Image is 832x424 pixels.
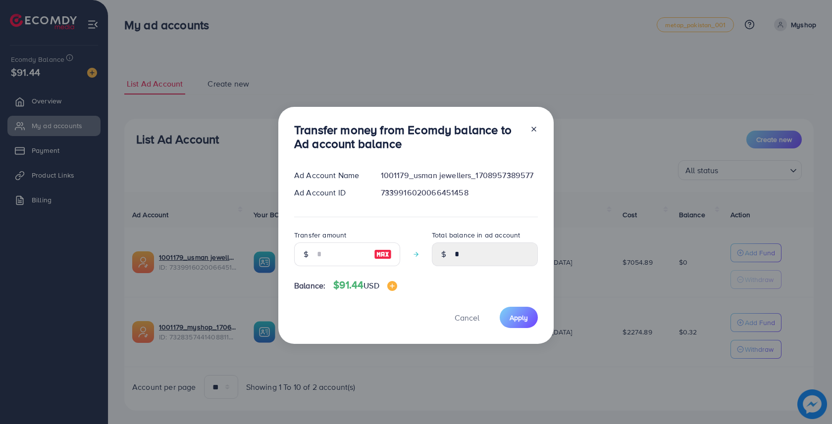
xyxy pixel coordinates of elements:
[510,313,528,323] span: Apply
[432,230,520,240] label: Total balance in ad account
[500,307,538,328] button: Apply
[333,279,397,291] h4: $91.44
[294,230,346,240] label: Transfer amount
[294,280,325,291] span: Balance:
[387,281,397,291] img: image
[373,187,546,198] div: 7339916020066451458
[442,307,492,328] button: Cancel
[294,123,522,151] h3: Transfer money from Ecomdy balance to Ad account balance
[373,170,546,181] div: 1001179_usman jewellers_1708957389577
[364,280,379,291] span: USD
[455,312,479,323] span: Cancel
[286,187,373,198] div: Ad Account ID
[374,248,392,260] img: image
[286,170,373,181] div: Ad Account Name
